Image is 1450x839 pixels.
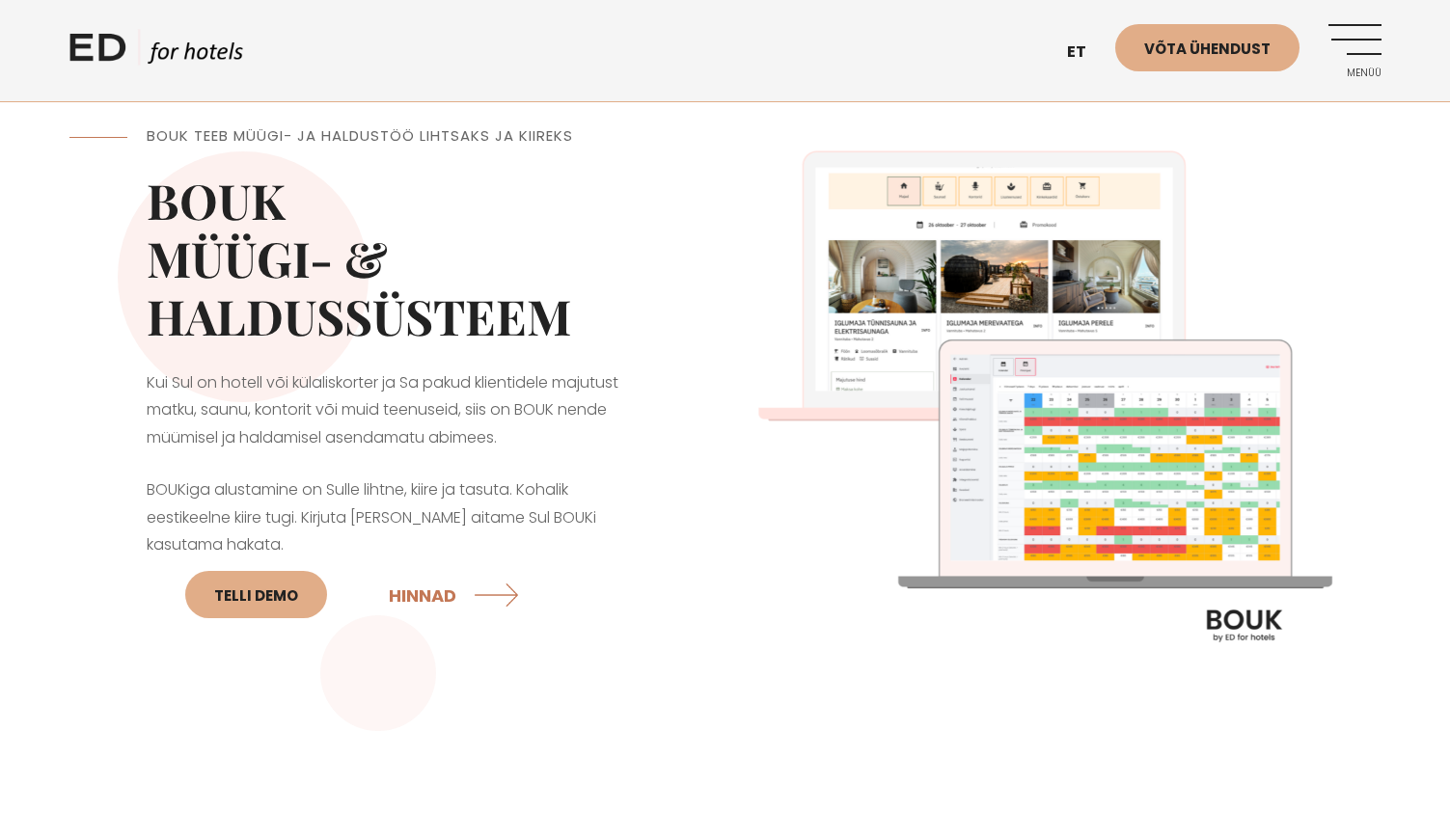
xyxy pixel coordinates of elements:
[147,476,648,631] p: BOUKiga alustamine on Sulle lihtne, kiire ja tasuta. Kohalik eestikeelne kiire tugi. Kirjuta [PER...
[147,125,573,146] span: BOUK TEEB MÜÜGI- JA HALDUSTÖÖ LIHTSAKS JA KIIREKS
[1115,24,1300,71] a: Võta ühendust
[389,569,524,620] a: HINNAD
[1057,29,1115,76] a: et
[147,172,648,345] h2: BOUK MÜÜGI- & HALDUSSÜSTEEM
[1328,24,1382,77] a: Menüü
[185,571,327,618] a: Telli DEMO
[69,29,243,77] a: ED HOTELS
[147,369,648,452] p: Kui Sul on hotell või külaliskorter ja Sa pakud klientidele majutust matku, saunu, kontorit või m...
[1328,68,1382,79] span: Menüü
